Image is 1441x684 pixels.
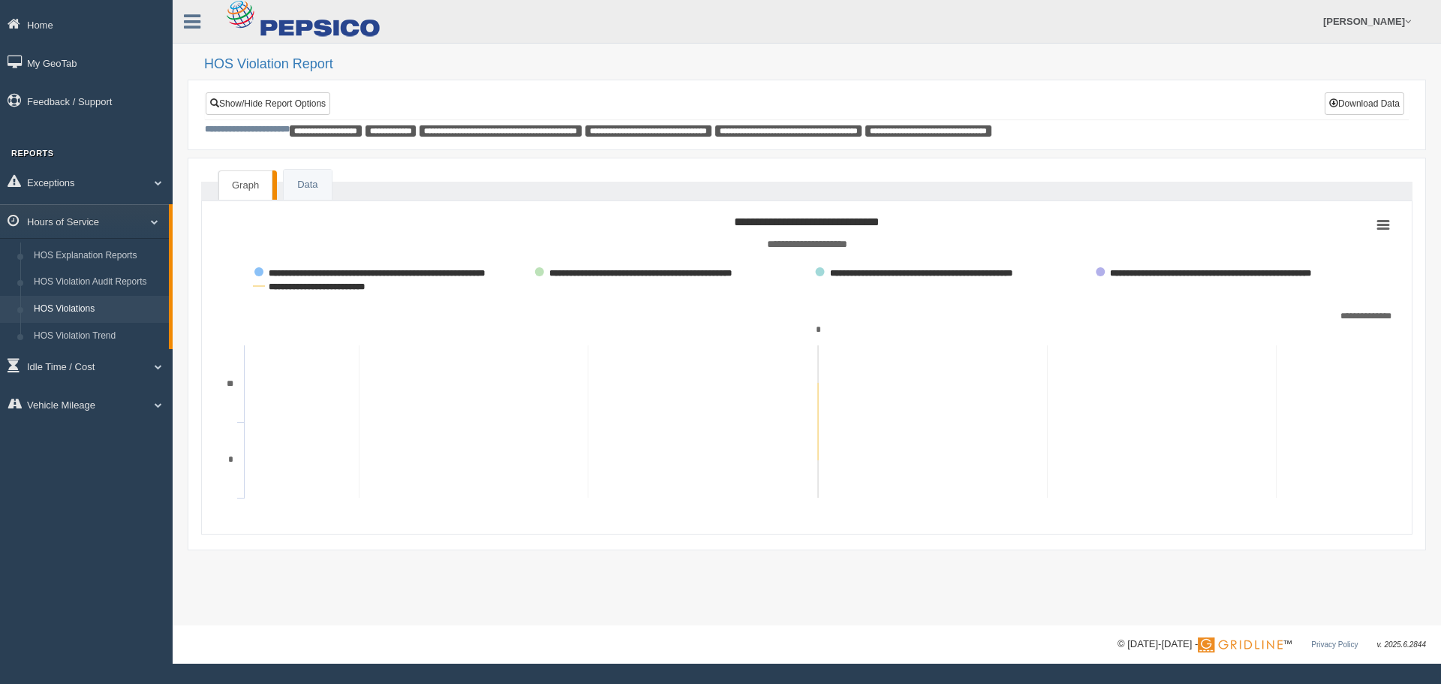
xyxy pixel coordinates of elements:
[204,57,1426,72] h2: HOS Violation Report
[27,243,169,270] a: HOS Explanation Reports
[284,170,331,200] a: Data
[1377,640,1426,649] span: v. 2025.6.2844
[1118,637,1426,652] div: © [DATE]-[DATE] - ™
[1325,92,1404,115] button: Download Data
[206,92,330,115] a: Show/Hide Report Options
[27,269,169,296] a: HOS Violation Audit Reports
[1198,637,1283,652] img: Gridline
[1311,640,1358,649] a: Privacy Policy
[27,296,169,323] a: HOS Violations
[27,323,169,350] a: HOS Violation Trend
[218,170,272,200] a: Graph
